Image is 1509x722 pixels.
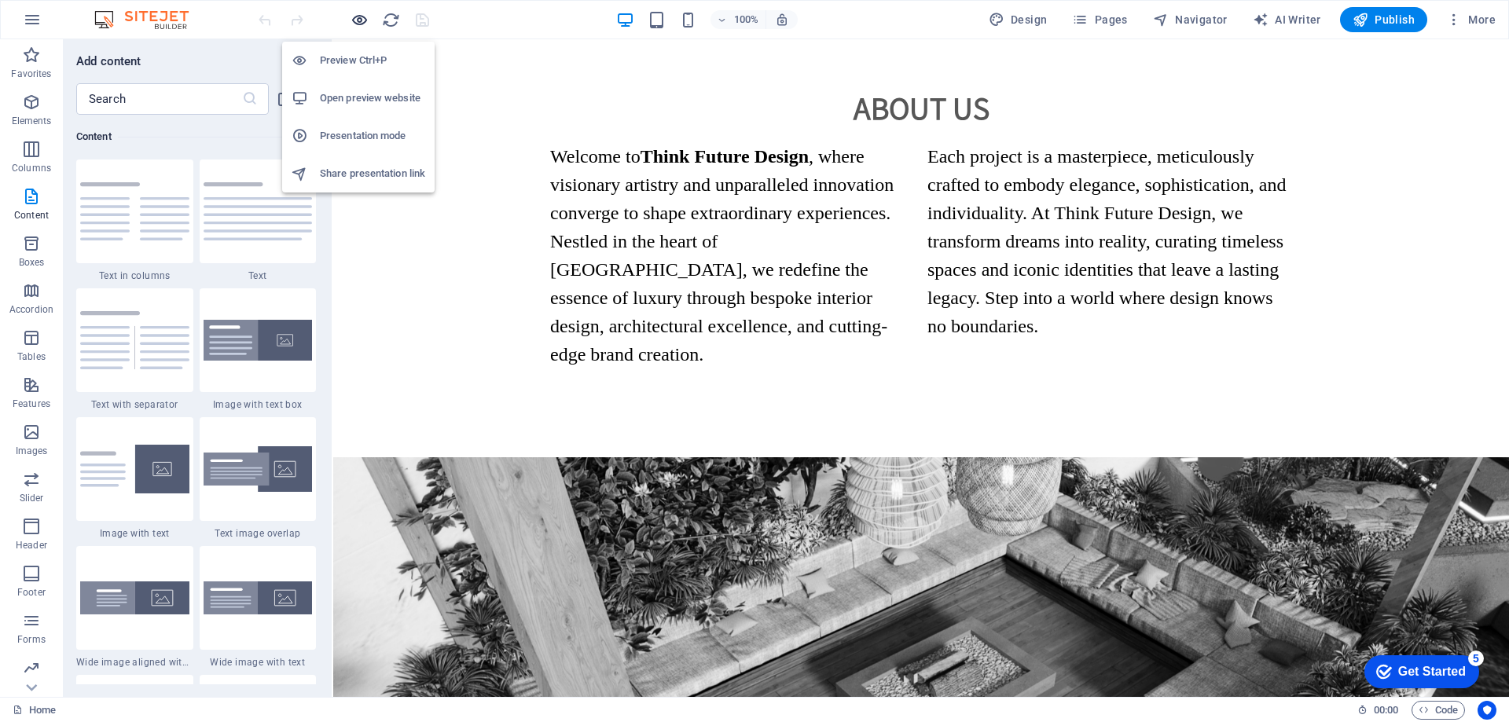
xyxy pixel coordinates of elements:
button: list-view [275,90,294,108]
button: 100% [710,10,766,29]
button: Publish [1340,7,1427,32]
h6: Share presentation link [320,164,425,183]
i: On resize automatically adjust zoom level to fit chosen device. [775,13,789,27]
h6: Content [76,127,316,146]
div: Text [200,159,317,282]
h6: 100% [734,10,759,29]
input: Search [76,83,242,115]
img: wide-image-with-text-aligned.svg [80,581,189,614]
span: Wide image aligned with text [76,656,193,669]
h6: Open preview website [320,89,425,108]
span: Pages [1072,12,1127,27]
img: text-with-separator.svg [80,311,189,369]
p: Footer [17,586,46,599]
p: Columns [12,162,51,174]
div: Design (Ctrl+Alt+Y) [982,7,1054,32]
p: Boxes [19,256,45,269]
button: Design [982,7,1054,32]
div: Wide image with text [200,546,317,669]
div: Wide image aligned with text [76,546,193,669]
span: Image with text box [200,398,317,411]
button: AI Writer [1246,7,1327,32]
span: Publish [1353,12,1415,27]
button: Usercentrics [1478,701,1496,720]
p: Tables [17,350,46,363]
p: Accordion [9,303,53,316]
img: wide-image-with-text.svg [204,581,313,614]
span: AI Writer [1253,12,1321,27]
p: Features [13,398,50,410]
img: text-with-image-v4.svg [80,445,189,493]
i: Reload page [382,11,400,29]
span: More [1446,12,1496,27]
div: Text with separator [76,288,193,411]
p: Images [16,445,48,457]
a: Click to cancel selection. Double-click to open Pages [13,701,56,720]
span: Text image overlap [200,527,317,540]
p: Favorites [11,68,51,80]
span: Text in columns [76,269,193,282]
button: Code [1412,701,1465,720]
div: Text in columns [76,159,193,282]
img: text-in-columns.svg [80,182,189,240]
img: text-image-overlap.svg [204,446,313,493]
img: image-with-text-box.svg [204,320,313,361]
button: Navigator [1147,7,1234,32]
div: Image with text [76,417,193,540]
div: Image with text box [200,288,317,411]
div: Get Started [46,17,114,31]
img: Editor Logo [90,10,208,29]
button: Pages [1066,7,1133,32]
div: Text image overlap [200,417,317,540]
div: Get Started 5 items remaining, 0% complete [13,8,127,41]
img: text.svg [204,182,313,240]
h6: Presentation mode [320,126,425,145]
div: 5 [116,3,132,19]
button: More [1440,7,1502,32]
span: Code [1419,701,1458,720]
p: Elements [12,115,52,127]
span: Text [200,269,317,282]
span: Navigator [1153,12,1228,27]
span: Text with separator [76,398,193,411]
span: Design [989,12,1048,27]
span: 00 00 [1374,701,1398,720]
p: Content [14,209,49,222]
span: Wide image with text [200,656,317,669]
p: Forms [17,633,46,646]
p: Header [16,539,47,552]
p: Slider [20,492,44,504]
h6: Preview Ctrl+P [320,51,425,70]
span: : [1385,704,1387,716]
button: reload [381,10,400,29]
span: Image with text [76,527,193,540]
h6: Add content [76,52,141,71]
